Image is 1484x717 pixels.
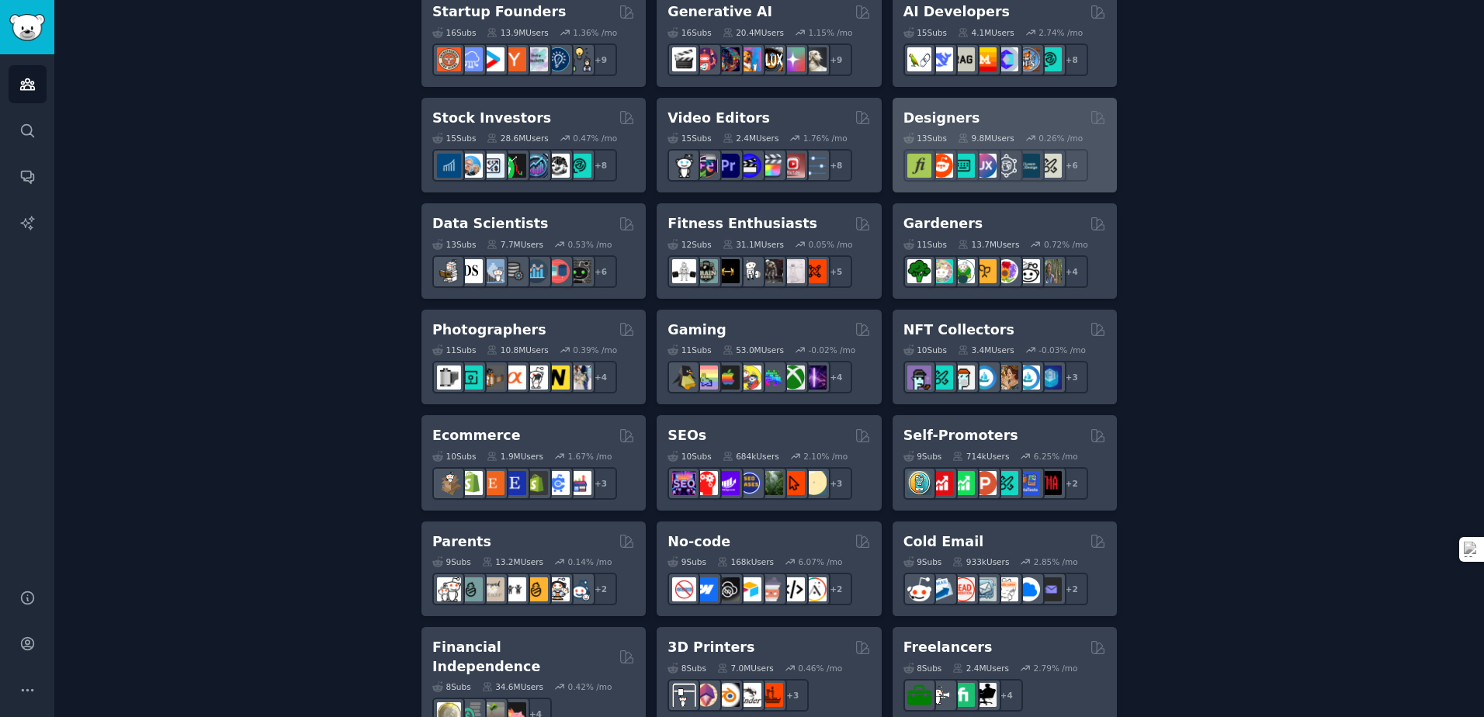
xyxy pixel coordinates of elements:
[951,577,975,601] img: LeadGeneration
[952,556,1009,567] div: 933k Users
[951,683,975,707] img: Fiverr
[803,133,848,144] div: 1.76 % /mo
[459,577,483,601] img: SingleParents
[951,365,975,390] img: NFTmarket
[1056,467,1088,500] div: + 2
[1034,663,1078,674] div: 2.79 % /mo
[952,451,1009,462] div: 714k Users
[958,133,1014,144] div: 9.8M Users
[667,638,754,657] h2: 3D Printers
[1038,133,1083,144] div: 0.26 % /mo
[459,259,483,283] img: datascience
[809,345,856,355] div: -0.02 % /mo
[929,683,953,707] img: freelance_forhire
[973,154,997,178] img: UXDesign
[437,47,461,71] img: EntrepreneurRideAlong
[776,679,809,712] div: + 3
[717,556,774,567] div: 168k Users
[546,577,570,601] img: parentsofmultiples
[567,471,591,495] img: ecommerce_growth
[672,259,696,283] img: GYM
[781,154,805,178] img: Youtubevideo
[667,27,711,38] div: 16 Sub s
[432,638,613,676] h2: Financial Independence
[546,259,570,283] img: datasets
[798,663,842,674] div: 0.46 % /mo
[502,47,526,71] img: ycombinator
[1056,43,1088,76] div: + 8
[1034,556,1078,567] div: 2.85 % /mo
[524,259,548,283] img: analytics
[567,154,591,178] img: technicalanalysis
[973,683,997,707] img: Freelancers
[994,471,1018,495] img: alphaandbetausers
[459,365,483,390] img: streetphotography
[432,320,546,340] h2: Photographers
[573,345,617,355] div: 0.39 % /mo
[803,365,827,390] img: TwitchStreaming
[951,47,975,71] img: Rag
[951,259,975,283] img: SavageGarden
[584,255,617,288] div: + 6
[973,577,997,601] img: coldemail
[672,471,696,495] img: SEO_Digital_Marketing
[524,47,548,71] img: indiehackers
[9,14,45,41] img: GummySearch logo
[958,239,1019,250] div: 13.7M Users
[432,133,476,144] div: 15 Sub s
[584,361,617,393] div: + 4
[929,154,953,178] img: logodesign
[990,679,1023,712] div: + 4
[1038,154,1062,178] img: UX_Design
[1016,471,1040,495] img: betatests
[482,681,543,692] div: 34.6M Users
[803,154,827,178] img: postproduction
[567,365,591,390] img: WeddingPhotography
[903,663,942,674] div: 8 Sub s
[432,109,551,128] h2: Stock Investors
[903,214,983,234] h2: Gardeners
[951,154,975,178] img: UI_Design
[667,239,711,250] div: 12 Sub s
[524,471,548,495] img: reviewmyshopify
[907,471,931,495] img: AppIdeas
[737,365,761,390] img: GamerPals
[694,471,718,495] img: TechSEO
[723,451,779,462] div: 684k Users
[1038,365,1062,390] img: DigitalItems
[903,109,980,128] h2: Designers
[820,361,852,393] div: + 4
[1056,361,1088,393] div: + 3
[694,154,718,178] img: editors
[584,43,617,76] div: + 9
[459,47,483,71] img: SaaS
[432,426,521,445] h2: Ecommerce
[502,471,526,495] img: EtsySellers
[1038,471,1062,495] img: TestMyApp
[951,471,975,495] img: selfpromotion
[1016,47,1040,71] img: llmops
[803,47,827,71] img: DreamBooth
[667,426,706,445] h2: SEOs
[759,47,783,71] img: FluxAI
[1038,345,1086,355] div: -0.03 % /mo
[432,532,491,552] h2: Parents
[994,259,1018,283] img: flowers
[694,365,718,390] img: CozyGamers
[929,471,953,495] img: youtubepromotion
[903,556,942,567] div: 9 Sub s
[737,47,761,71] img: sdforall
[667,133,711,144] div: 15 Sub s
[907,577,931,601] img: sales
[803,259,827,283] img: personaltraining
[716,154,740,178] img: premiere
[820,573,852,605] div: + 2
[437,577,461,601] img: daddit
[952,663,1009,674] div: 2.4M Users
[437,471,461,495] img: dropship
[820,149,852,182] div: + 8
[820,255,852,288] div: + 5
[584,467,617,500] div: + 3
[480,471,504,495] img: Etsy
[667,345,711,355] div: 11 Sub s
